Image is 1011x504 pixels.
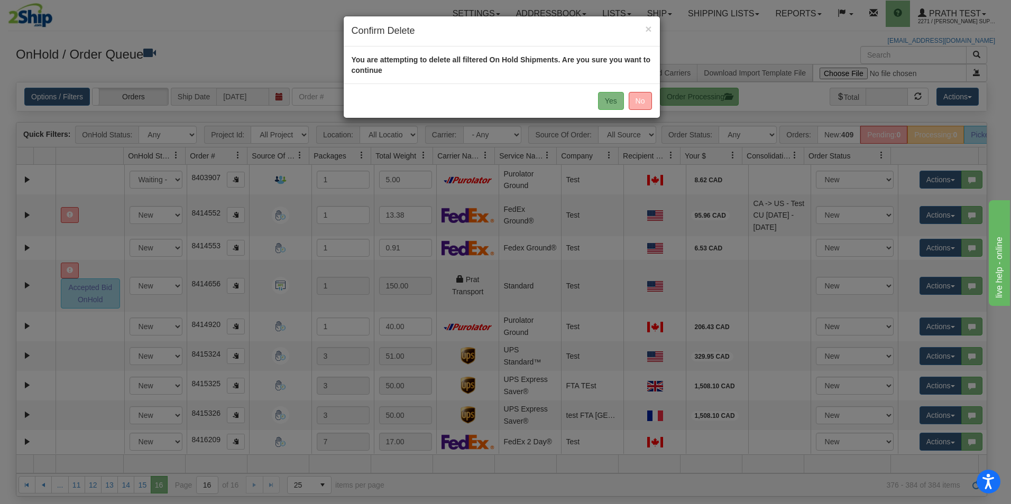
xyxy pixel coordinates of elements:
[645,23,651,34] button: Close
[352,55,651,74] strong: You are attempting to delete all filtered On Hold Shipments. Are you sure you want to continue
[8,6,98,19] div: live help - online
[629,92,652,110] button: No
[598,92,624,110] button: Yes
[645,23,651,35] span: ×
[352,24,652,38] h4: Confirm Delete
[987,198,1010,306] iframe: chat widget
